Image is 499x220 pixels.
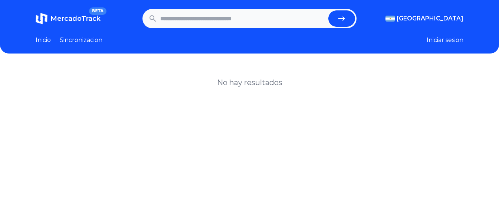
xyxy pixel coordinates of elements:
h1: No hay resultados [217,77,282,88]
a: Inicio [36,36,51,45]
img: Argentina [385,16,395,22]
a: Sincronizacion [60,36,102,45]
span: [GEOGRAPHIC_DATA] [397,14,463,23]
button: [GEOGRAPHIC_DATA] [385,14,463,23]
img: MercadoTrack [36,13,47,25]
span: MercadoTrack [50,14,101,23]
button: Iniciar sesion [427,36,463,45]
a: MercadoTrackBETA [36,13,101,25]
span: BETA [89,7,106,15]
